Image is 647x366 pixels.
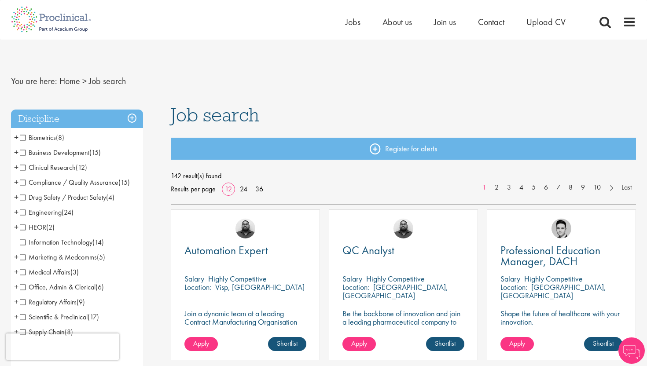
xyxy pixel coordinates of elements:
span: Business Development [20,148,89,157]
span: Medical Affairs [20,267,70,277]
p: Highly Competitive [524,274,583,284]
a: 1 [478,183,491,193]
span: Drug Safety / Product Safety [20,193,114,202]
span: Apply [193,339,209,348]
span: Salary [184,274,204,284]
span: Marketing & Medcomms [20,253,97,262]
a: 3 [503,183,515,193]
span: + [14,131,18,144]
span: + [14,310,18,323]
a: 7 [552,183,565,193]
p: Highly Competitive [208,274,267,284]
a: 2 [490,183,503,193]
span: + [14,146,18,159]
span: (8) [56,133,64,142]
span: + [14,325,18,338]
span: + [14,265,18,278]
p: [GEOGRAPHIC_DATA], [GEOGRAPHIC_DATA] [342,282,448,300]
span: + [14,220,18,234]
span: 142 result(s) found [171,169,636,183]
span: Clinical Research [20,163,87,172]
span: Scientific & Preclinical [20,312,99,322]
a: Apply [500,337,534,351]
a: Shortlist [584,337,622,351]
span: (6) [96,282,104,292]
a: 36 [252,184,266,194]
span: Location: [184,282,211,292]
span: Office, Admin & Clerical [20,282,104,292]
span: Supply Chain [20,327,73,337]
h3: Discipline [11,110,143,128]
span: Information Technology [20,238,104,247]
iframe: reCAPTCHA [6,333,119,360]
a: Shortlist [426,337,464,351]
span: + [14,176,18,189]
a: Apply [184,337,218,351]
span: Apply [509,339,525,348]
a: Last [617,183,636,193]
a: Shortlist [268,337,306,351]
a: breadcrumb link [59,75,80,87]
a: About us [382,16,412,28]
img: Connor Lynes [551,219,571,238]
span: Compliance / Quality Assurance [20,178,130,187]
a: 8 [564,183,577,193]
span: Scientific & Preclinical [20,312,88,322]
span: Join us [434,16,456,28]
a: Automation Expert [184,245,306,256]
span: Job search [171,103,259,127]
span: > [82,75,87,87]
span: (5) [97,253,105,262]
span: (14) [92,238,104,247]
span: Salary [500,274,520,284]
a: Jobs [346,16,360,28]
img: Ashley Bennett [235,219,255,238]
span: Office, Admin & Clerical [20,282,96,292]
p: [GEOGRAPHIC_DATA], [GEOGRAPHIC_DATA] [500,282,606,300]
span: Clinical Research [20,163,76,172]
span: Location: [342,282,369,292]
span: Drug Safety / Product Safety [20,193,106,202]
a: Ashley Bennett [393,219,413,238]
a: Contact [478,16,504,28]
a: 5 [527,183,540,193]
a: Upload CV [526,16,566,28]
span: (3) [70,267,79,277]
span: (24) [62,208,74,217]
span: Medical Affairs [20,267,79,277]
span: Compliance / Quality Assurance [20,178,118,187]
a: Professional Education Manager, DACH [500,245,622,267]
span: Biometrics [20,133,56,142]
span: HEOR [20,223,46,232]
span: Job search [89,75,126,87]
span: Supply Chain [20,327,65,337]
span: (4) [106,193,114,202]
p: Highly Competitive [366,274,425,284]
img: Chatbot [618,337,645,364]
a: 12 [222,184,235,194]
span: Location: [500,282,527,292]
a: Register for alerts [171,138,636,160]
span: + [14,280,18,293]
span: (17) [88,312,99,322]
span: + [14,205,18,219]
span: + [14,295,18,308]
p: Shape the future of healthcare with your innovation. [500,309,622,326]
span: Regulatory Affairs [20,297,85,307]
span: Engineering [20,208,74,217]
span: Salary [342,274,362,284]
span: Automation Expert [184,243,268,258]
span: (8) [65,327,73,337]
span: You are here: [11,75,57,87]
span: Regulatory Affairs [20,297,77,307]
a: 10 [589,183,605,193]
p: Join a dynamic team at a leading Contract Manufacturing Organisation (CMO) and contribute to grou... [184,309,306,351]
span: (9) [77,297,85,307]
span: Information Technology [20,238,92,247]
